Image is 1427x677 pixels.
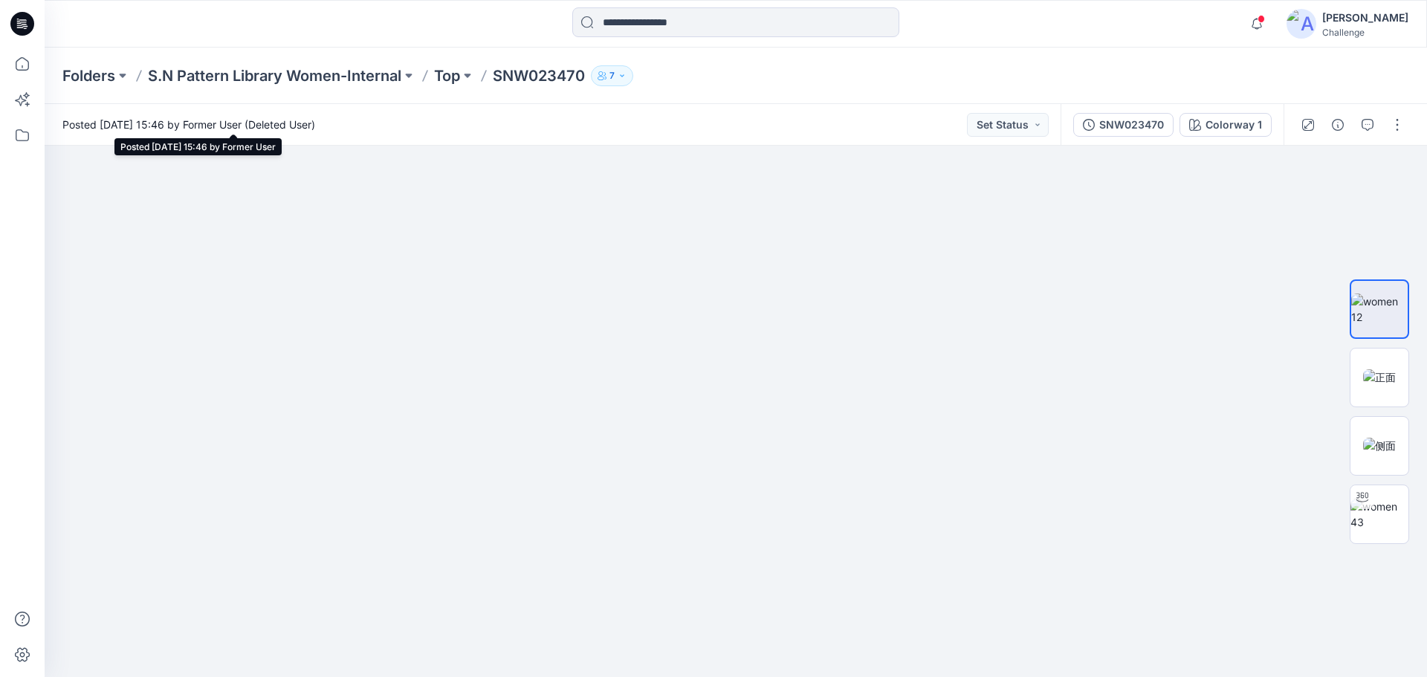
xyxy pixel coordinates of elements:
img: women 43 [1350,499,1408,530]
a: S.N Pattern Library Women-Internal [148,65,401,86]
button: 7 [591,65,633,86]
img: women 12 [1351,294,1408,325]
p: SNW023470 [493,65,585,86]
a: Former User (Deleted User) [183,118,315,131]
img: avatar [1287,9,1316,39]
a: Folders [62,65,115,86]
div: [PERSON_NAME] [1322,9,1408,27]
p: 7 [609,68,615,84]
div: Challenge [1322,27,1408,38]
button: Colorway 1 [1180,113,1272,137]
img: 正面 [1363,369,1396,385]
div: Colorway 1 [1206,117,1262,133]
span: Posted [DATE] 15:46 by [62,117,315,132]
img: 侧面 [1363,438,1396,453]
div: SNW023470 [1099,117,1164,133]
button: SNW023470 [1073,113,1174,137]
button: Details [1326,113,1350,137]
a: Top [434,65,460,86]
